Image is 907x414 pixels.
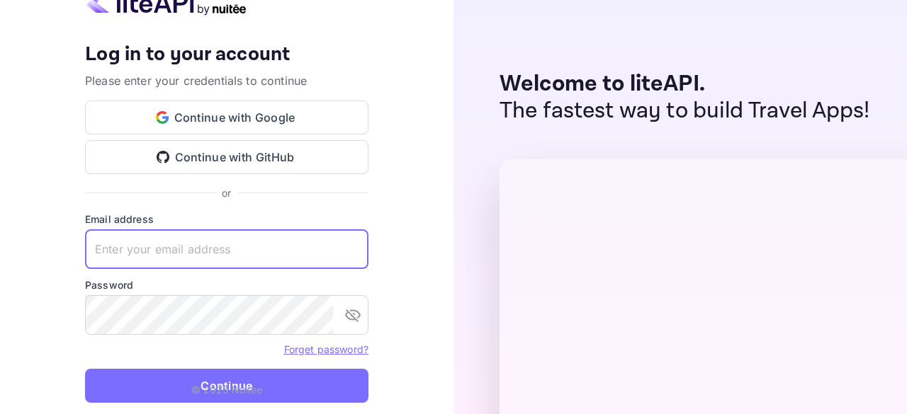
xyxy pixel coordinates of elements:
[284,343,368,355] a: Forget password?
[85,42,368,67] h4: Log in to your account
[500,98,870,125] p: The fastest way to build Travel Apps!
[500,71,870,98] p: Welcome to liteAPI.
[85,72,368,89] p: Please enter your credentials to continue
[284,342,368,356] a: Forget password?
[339,301,367,329] button: toggle password visibility
[85,369,368,403] button: Continue
[85,277,368,292] label: Password
[85,229,368,269] input: Enter your email address
[191,382,263,397] p: © 2025 Nuitee
[222,185,231,200] p: or
[85,140,368,174] button: Continue with GitHub
[85,100,368,134] button: Continue with Google
[85,212,368,226] label: Email address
